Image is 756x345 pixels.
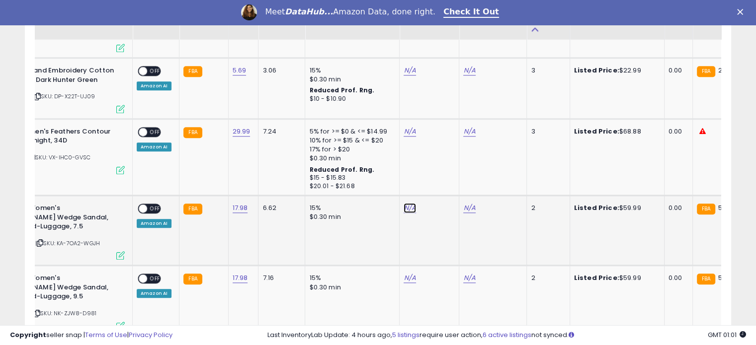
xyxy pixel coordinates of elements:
[32,309,96,317] span: | SKU: NK-ZJW8-D981
[669,127,685,136] div: 0.00
[309,182,392,191] div: $20.01 - $21.68
[574,66,657,75] div: $22.99
[233,127,251,137] a: 29.99
[697,274,715,284] small: FBA
[404,203,416,213] a: N/A
[285,7,333,16] i: DataHub...
[697,204,715,214] small: FBA
[137,219,171,228] div: Amazon AI
[708,330,746,340] span: 2025-10-12 01:01 GMT
[697,66,715,77] small: FBA
[463,203,475,213] a: N/A
[309,283,392,292] div: $0.30 min
[183,66,202,77] small: FBA
[531,66,562,75] div: 3
[531,127,562,136] div: 3
[443,7,499,18] a: Check It Out
[137,142,171,151] div: Amazon AI
[309,204,392,212] div: 15%
[531,204,562,212] div: 2
[574,204,657,212] div: $59.99
[574,127,619,136] b: Listed Price:
[463,127,475,137] a: N/A
[309,66,392,75] div: 15%
[404,127,416,137] a: N/A
[574,273,619,282] b: Listed Price:
[718,66,736,75] span: 22.99
[404,66,416,75] a: N/A
[27,153,90,161] span: | SKU: VX-IHC0-GVSC
[233,273,248,283] a: 17.98
[147,128,163,136] span: OFF
[669,66,685,75] div: 0.00
[309,75,392,84] div: $0.30 min
[147,205,163,213] span: OFF
[309,95,392,103] div: $10 - $10.90
[183,274,202,284] small: FBA
[309,212,392,221] div: $0.30 min
[147,67,163,75] span: OFF
[233,66,247,75] a: 5.69
[463,273,475,283] a: N/A
[574,274,657,282] div: $59.99
[463,66,475,75] a: N/A
[574,203,619,212] b: Listed Price:
[137,289,171,298] div: Amazon AI
[265,7,435,17] div: Meet Amazon Data, done right.
[309,174,392,182] div: $15 - $15.83
[309,154,392,163] div: $0.30 min
[262,127,297,136] div: 7.24
[129,330,172,340] a: Privacy Policy
[483,330,531,340] a: 6 active listings
[262,274,297,282] div: 7.16
[147,275,163,283] span: OFF
[233,203,248,213] a: 17.98
[392,330,420,340] a: 5 listings
[35,239,100,247] span: | SKU: KA-7OA2-WGJH
[309,136,392,145] div: 10% for >= $15 & <= $20
[309,127,392,136] div: 5% for >= $0 & <= $14.99
[267,331,746,340] div: Last InventoryLab Update: 4 hours ago, require user action, not synced.
[531,274,562,282] div: 2
[262,204,297,212] div: 6.62
[669,204,685,212] div: 0.00
[669,274,685,282] div: 0.00
[183,204,202,214] small: FBA
[574,127,657,136] div: $68.88
[85,330,127,340] a: Terms of Use
[183,127,202,138] small: FBA
[309,86,374,94] b: Reduced Prof. Rng.
[33,92,95,100] span: | SKU: DP-X22T-UJ09
[10,331,172,340] div: seller snap | |
[718,273,736,282] span: 50.99
[137,81,171,90] div: Amazon AI
[718,203,736,212] span: 50.99
[574,66,619,75] b: Listed Price:
[309,145,392,154] div: 17% for > $20
[309,274,392,282] div: 15%
[10,330,46,340] strong: Copyright
[737,9,747,15] div: Close
[309,165,374,174] b: Reduced Prof. Rng.
[262,66,297,75] div: 3.06
[404,273,416,283] a: N/A
[241,4,257,20] img: Profile image for Georgie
